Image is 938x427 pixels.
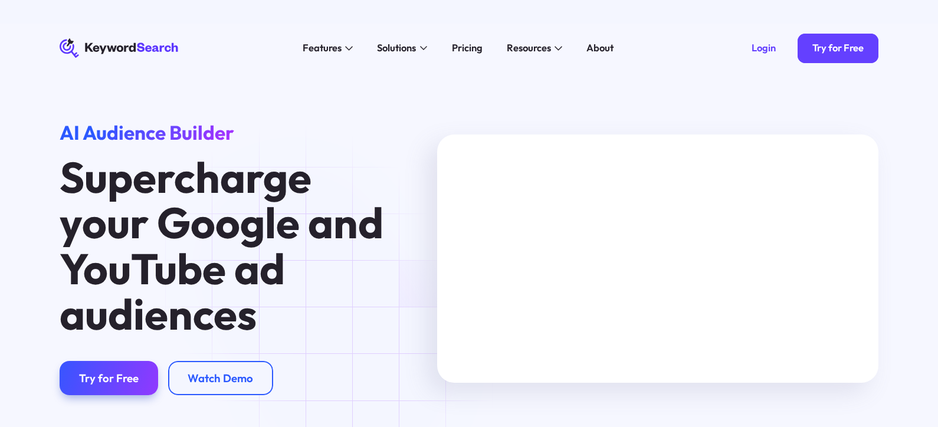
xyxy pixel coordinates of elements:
a: About [579,38,621,58]
a: Login [737,34,791,63]
div: Try for Free [79,372,139,385]
div: Resources [500,24,570,73]
a: Try for Free [60,361,159,395]
iframe: KeywordSearch Homepage Welcome [437,134,878,383]
div: Login [752,42,776,54]
span: AI Audience Builder [60,120,234,145]
div: Pricing [452,41,483,55]
div: Solutions [370,24,435,73]
div: Features [296,24,360,73]
div: Resources [507,41,551,55]
a: Pricing [444,38,490,58]
h1: Supercharge your Google and YouTube ad audiences [60,155,392,336]
div: About [586,41,614,55]
div: Solutions [377,41,416,55]
div: Watch Demo [188,372,253,385]
a: Try for Free [798,34,878,63]
div: Try for Free [812,42,864,54]
div: Features [303,41,342,55]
